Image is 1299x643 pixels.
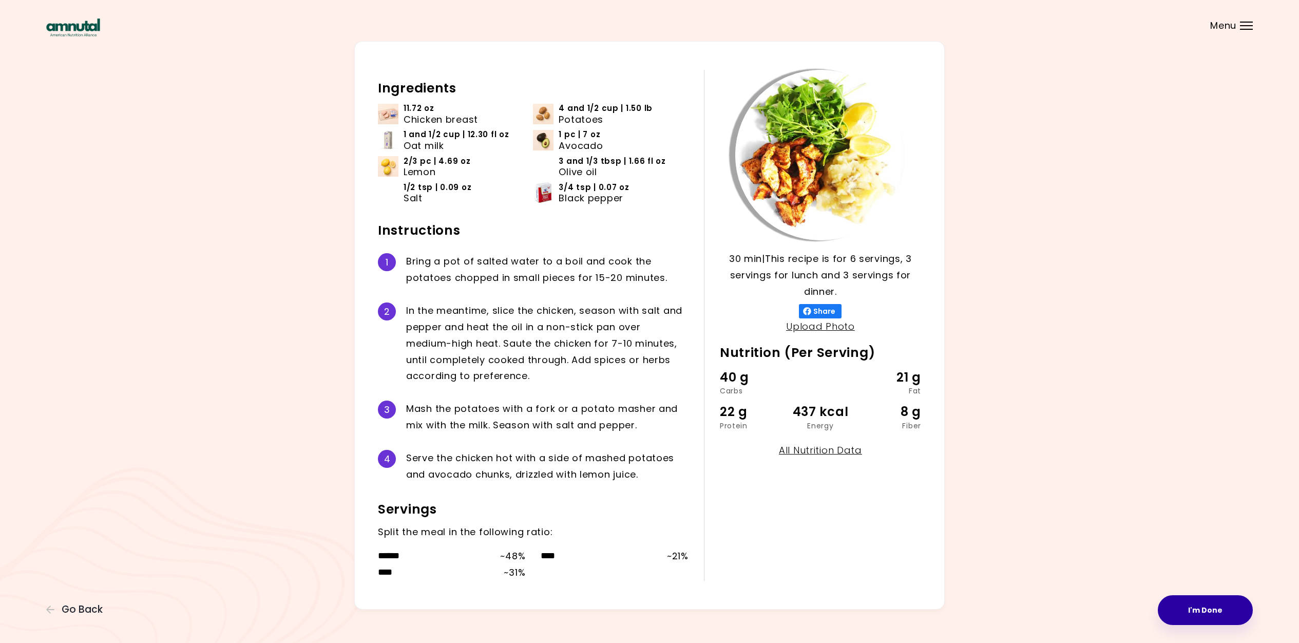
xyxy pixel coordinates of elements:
[404,103,434,114] span: 11.72 oz
[720,422,787,429] div: Protein
[404,166,436,178] span: Lemon
[404,129,509,140] span: 1 and 1/2 cup | 12.30 fl oz
[504,564,525,581] div: ~ 31 %
[559,193,623,204] span: Black pepper
[720,368,787,387] div: 40 g
[559,129,600,140] span: 1 pc | 7 oz
[720,345,921,361] h2: Nutrition (Per Serving)
[720,251,921,300] p: 30 min | This recipe is for 6 servings, 3 servings for lunch and 3 servings for dinner.
[406,253,689,286] div: B r i n g a p o t o f s a l t e d w a t e r t o a b o i l a n d c o o k t h e p o t a t o e s c h...
[378,80,689,97] h2: Ingredients
[811,307,837,315] span: Share
[854,422,921,429] div: Fiber
[46,604,108,615] button: Go Back
[667,548,689,564] div: ~ 21 %
[378,401,396,419] div: 3
[404,193,423,204] span: Salt
[62,604,103,615] span: Go Back
[406,450,689,483] div: S e r v e t h e c h i c k e n h o t w i t h a s i d e o f m a s h e d p o t a t o e s a n d a v o...
[787,402,854,422] div: 437 kcal
[799,304,842,318] button: Share
[500,548,525,564] div: ~ 48 %
[1158,595,1253,625] button: I'm Done
[378,302,396,320] div: 2
[406,401,689,433] div: M a s h t h e p o t a t o e s w i t h a f o r k o r a p o t a t o m a s h e r a n d m i x w i t h...
[404,156,471,167] span: 2/3 pc | 4.69 oz
[404,140,444,152] span: Oat milk
[559,114,603,125] span: Potatoes
[559,140,603,152] span: Avocado
[720,387,787,394] div: Carbs
[378,524,689,540] div: Split the meal in the following ratio:
[1210,21,1236,30] span: Menu
[378,222,689,239] h2: Instructions
[559,156,665,167] span: 3 and 1/3 tbsp | 1.66 fl oz
[559,166,597,178] span: Olive oil
[378,450,396,468] div: 4
[720,402,787,422] div: 22 g
[779,444,862,457] a: All Nutrition Data
[378,253,396,271] div: 1
[404,182,471,193] span: 1/2 tsp | 0.09 oz
[559,103,653,114] span: 4 and 1/2 cup | 1.50 lb
[854,387,921,394] div: Fat
[559,182,629,193] span: 3/4 tsp | 0.07 oz
[46,18,100,36] img: AmNutAl
[854,402,921,422] div: 8 g
[786,320,855,333] a: Upload Photo
[854,368,921,387] div: 21 g
[404,114,478,125] span: Chicken breast
[378,501,689,518] h2: Servings
[787,422,854,429] div: Energy
[406,302,689,384] div: I n t h e m e a n t i m e , s l i c e t h e c h i c k e n , s e a s o n w i t h s a l t a n d p e...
